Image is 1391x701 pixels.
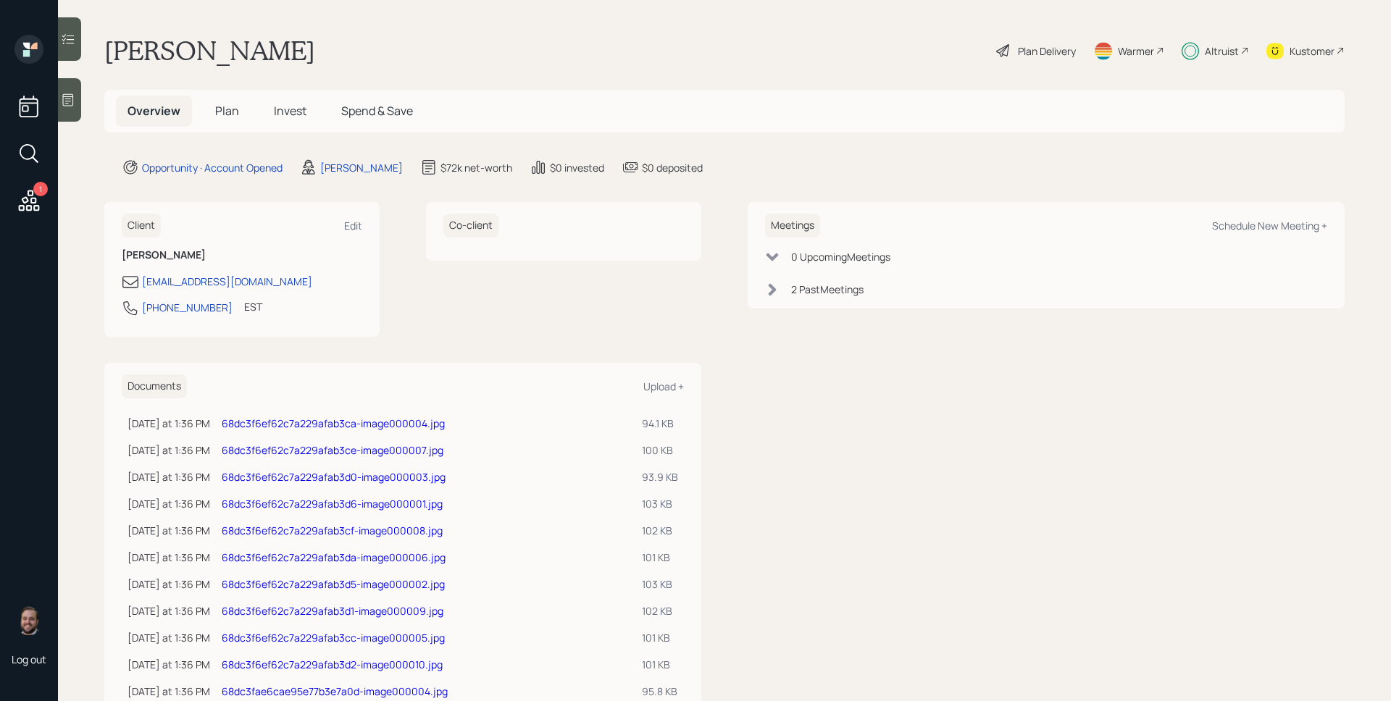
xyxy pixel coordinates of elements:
div: [DATE] at 1:36 PM [128,576,210,592]
h1: [PERSON_NAME] [104,35,315,67]
a: 68dc3f6ef62c7a229afab3d1-image000009.jpg [222,604,443,618]
div: [DATE] at 1:36 PM [128,442,210,458]
div: 102 KB [642,603,678,618]
img: james-distasi-headshot.png [14,606,43,635]
div: [EMAIL_ADDRESS][DOMAIN_NAME] [142,274,312,289]
div: 102 KB [642,523,678,538]
a: 68dc3f6ef62c7a229afab3cc-image000005.jpg [222,631,445,645]
div: 100 KB [642,442,678,458]
a: 68dc3f6ef62c7a229afab3da-image000006.jpg [222,550,446,564]
a: 68dc3fae6cae95e77b3e7a0d-image000004.jpg [222,684,448,698]
div: Upload + [643,379,684,393]
a: 68dc3f6ef62c7a229afab3ca-image000004.jpg [222,416,445,430]
div: $72k net-worth [440,160,512,175]
div: [DATE] at 1:36 PM [128,603,210,618]
div: [DATE] at 1:36 PM [128,684,210,699]
div: 103 KB [642,576,678,592]
div: Log out [12,652,46,666]
div: Opportunity · Account Opened [142,160,283,175]
div: Altruist [1205,43,1239,59]
div: [DATE] at 1:36 PM [128,496,210,511]
div: EST [244,299,262,314]
div: [PERSON_NAME] [320,160,403,175]
div: [DATE] at 1:36 PM [128,630,210,645]
div: Warmer [1118,43,1154,59]
div: 101 KB [642,630,678,645]
div: 0 Upcoming Meeting s [791,249,890,264]
span: Overview [128,103,180,119]
a: 68dc3f6ef62c7a229afab3d0-image000003.jpg [222,470,446,484]
div: Schedule New Meeting + [1212,219,1327,232]
h6: [PERSON_NAME] [122,249,362,261]
div: [DATE] at 1:36 PM [128,523,210,538]
a: 68dc3f6ef62c7a229afab3d2-image000010.jpg [222,658,443,671]
div: $0 deposited [642,160,703,175]
div: 103 KB [642,496,678,511]
div: [DATE] at 1:36 PM [128,550,210,565]
span: Spend & Save [341,103,413,119]
div: [PHONE_NUMBER] [142,300,233,315]
div: [DATE] at 1:36 PM [128,469,210,484]
div: 101 KB [642,657,678,672]
span: Plan [215,103,239,119]
div: 101 KB [642,550,678,565]
h6: Meetings [765,214,820,238]
div: Plan Delivery [1018,43,1076,59]
h6: Co-client [443,214,498,238]
div: 94.1 KB [642,416,678,431]
a: 68dc3f6ef62c7a229afab3d6-image000001.jpg [222,497,443,511]
span: Invest [274,103,306,119]
h6: Client [122,214,161,238]
a: 68dc3f6ef62c7a229afab3cf-image000008.jpg [222,524,443,537]
div: [DATE] at 1:36 PM [128,657,210,672]
div: 93.9 KB [642,469,678,484]
div: 95.8 KB [642,684,678,699]
div: Edit [344,219,362,232]
div: Kustomer [1290,43,1334,59]
div: $0 invested [550,160,604,175]
div: 2 Past Meeting s [791,282,864,297]
div: [DATE] at 1:36 PM [128,416,210,431]
a: 68dc3f6ef62c7a229afab3d5-image000002.jpg [222,577,445,591]
div: 1 [33,182,48,196]
h6: Documents [122,374,187,398]
a: 68dc3f6ef62c7a229afab3ce-image000007.jpg [222,443,443,457]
